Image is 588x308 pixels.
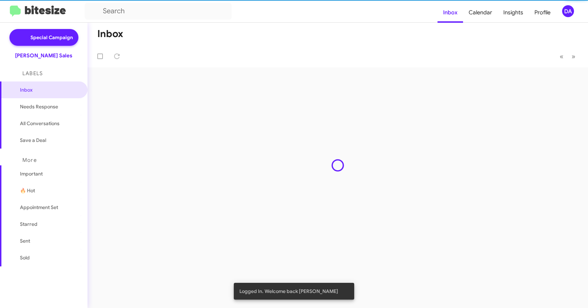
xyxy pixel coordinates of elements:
span: Needs Response [20,103,79,110]
span: Sold [20,254,30,261]
span: » [572,52,575,61]
span: Appointment Set [20,204,58,211]
button: Previous [555,49,568,64]
span: Important [20,170,79,177]
span: Starred [20,221,37,228]
span: Logged In. Welcome back [PERSON_NAME] [239,288,338,295]
nav: Page navigation example [556,49,580,64]
span: Save a Deal [20,137,46,144]
a: Inbox [437,2,463,23]
span: Sent [20,237,30,244]
h1: Inbox [97,28,123,40]
span: Inbox [20,86,79,93]
div: DA [562,5,574,17]
a: Profile [529,2,556,23]
input: Search [85,3,232,20]
span: All Conversations [20,120,59,127]
a: Calendar [463,2,498,23]
span: Labels [22,70,43,77]
button: DA [556,5,580,17]
span: « [560,52,563,61]
span: More [22,157,37,163]
div: [PERSON_NAME] Sales [15,52,72,59]
a: Special Campaign [9,29,78,46]
button: Next [567,49,580,64]
span: 🔥 Hot [20,187,35,194]
a: Insights [498,2,529,23]
span: Special Campaign [30,34,73,41]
